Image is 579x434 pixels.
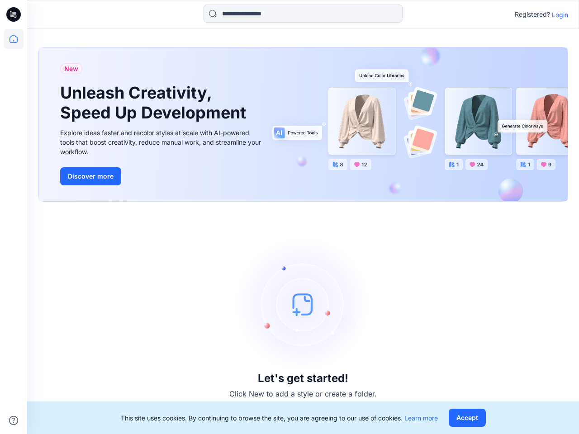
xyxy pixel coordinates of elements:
[515,9,550,20] p: Registered?
[449,409,486,427] button: Accept
[258,372,348,385] h3: Let's get started!
[235,236,371,372] img: empty-state-image.svg
[121,413,438,423] p: This site uses cookies. By continuing to browse the site, you are agreeing to our use of cookies.
[64,63,78,74] span: New
[552,10,568,19] p: Login
[404,414,438,422] a: Learn more
[60,83,250,122] h1: Unleash Creativity, Speed Up Development
[229,388,377,399] p: Click New to add a style or create a folder.
[60,167,264,185] a: Discover more
[60,128,264,156] div: Explore ideas faster and recolor styles at scale with AI-powered tools that boost creativity, red...
[60,167,121,185] button: Discover more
